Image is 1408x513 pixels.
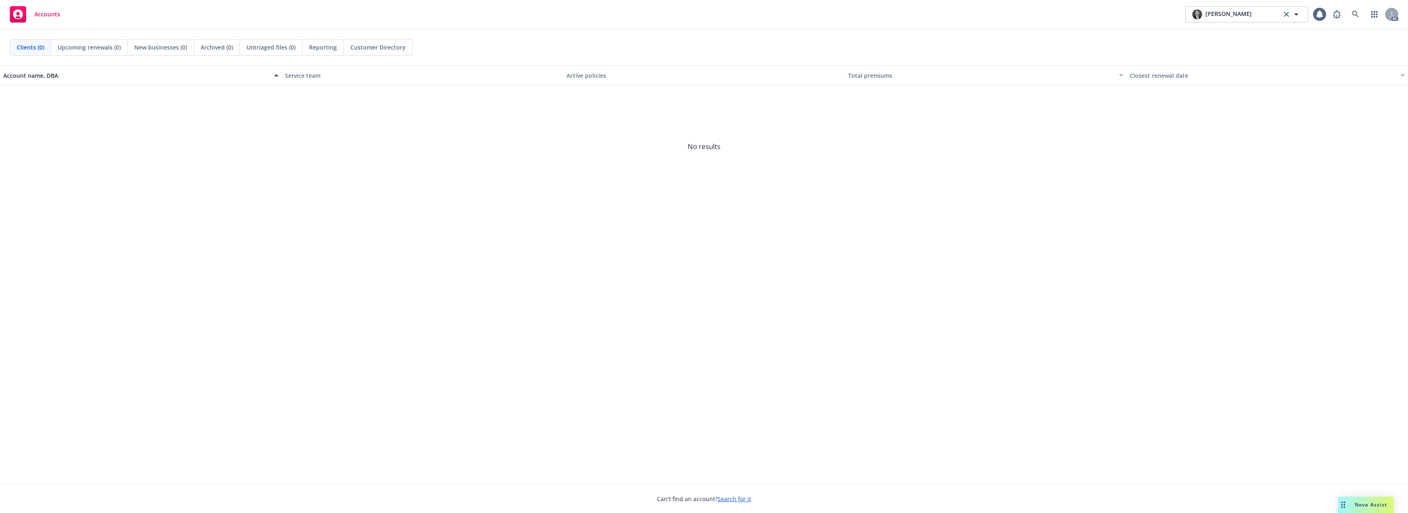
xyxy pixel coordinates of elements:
button: Service team [282,66,563,85]
a: Search [1347,6,1364,23]
button: Closest renewal date [1126,66,1408,85]
span: Nova Assist [1355,501,1387,508]
a: Switch app [1366,6,1383,23]
span: Clients (0) [17,43,44,52]
div: Closest renewal date [1130,71,1396,80]
span: Upcoming renewals (0) [58,43,121,52]
span: Accounts [34,11,60,18]
button: Nova Assist [1338,497,1394,513]
a: Accounts [7,3,63,26]
button: photo[PERSON_NAME]clear selection [1185,6,1308,23]
span: Can't find an account? [657,495,751,503]
div: Service team [285,71,560,80]
a: clear selection [1282,9,1291,19]
div: Total premiums [848,71,1114,80]
button: Active policies [563,66,845,85]
div: Account name, DBA [3,71,269,80]
span: [PERSON_NAME] [1205,9,1252,19]
a: Report a Bug [1329,6,1345,23]
a: Search for it [718,495,751,503]
span: Reporting [309,43,337,52]
span: New businesses (0) [134,43,187,52]
button: Total premiums [845,66,1126,85]
div: Drag to move [1338,497,1348,513]
span: Archived (0) [201,43,233,52]
div: Active policies [566,71,842,80]
span: Customer Directory [350,43,406,52]
span: Untriaged files (0) [246,43,296,52]
img: photo [1192,9,1202,19]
